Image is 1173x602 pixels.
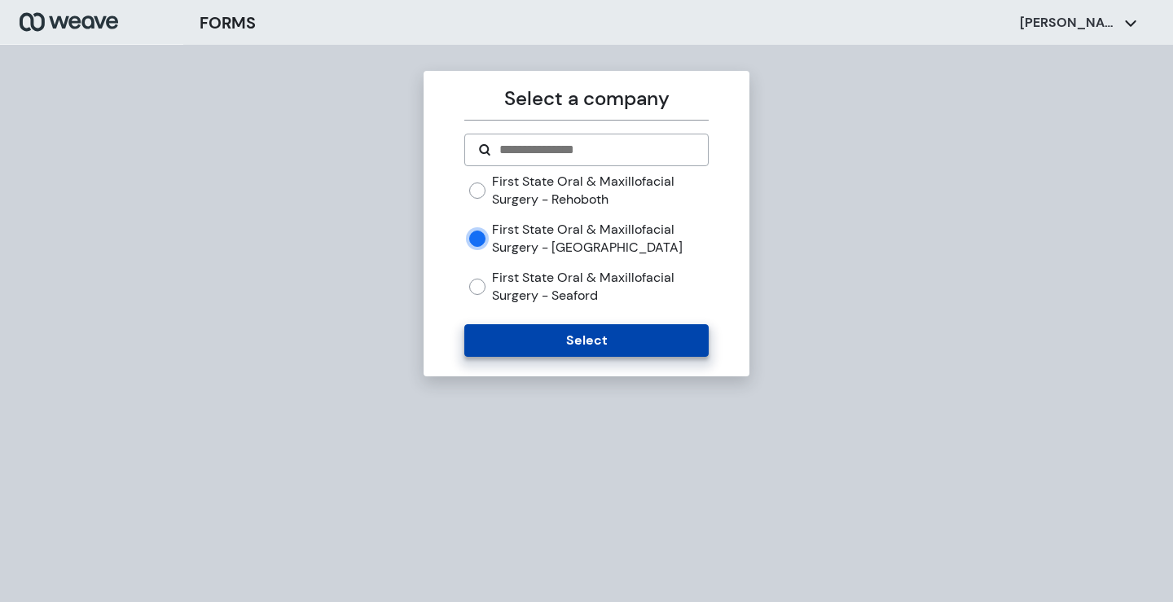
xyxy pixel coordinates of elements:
[492,269,708,304] label: First State Oral & Maxillofacial Surgery - Seaford
[464,324,708,357] button: Select
[492,221,708,256] label: First State Oral & Maxillofacial Surgery - [GEOGRAPHIC_DATA]
[1020,14,1118,32] p: [PERSON_NAME]
[464,84,708,113] p: Select a company
[492,173,708,208] label: First State Oral & Maxillofacial Surgery - Rehoboth
[498,140,694,160] input: Search
[200,11,256,35] h3: FORMS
